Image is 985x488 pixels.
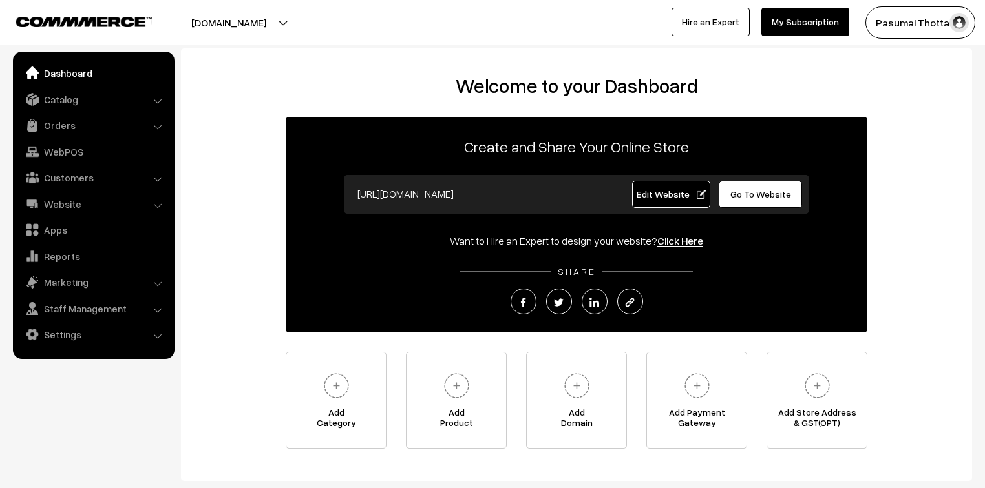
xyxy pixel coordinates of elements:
a: WebPOS [16,140,170,163]
button: Pasumai Thotta… [865,6,975,39]
a: Catalog [16,88,170,111]
a: Edit Website [632,181,711,208]
a: Reports [16,245,170,268]
h2: Welcome to your Dashboard [194,74,959,97]
a: Hire an Expert [672,8,750,36]
a: My Subscription [761,8,849,36]
img: plus.svg [559,368,595,403]
a: Customers [16,166,170,189]
span: Add Product [407,407,506,433]
a: Click Here [657,234,703,247]
a: COMMMERCE [16,13,129,28]
a: AddCategory [286,352,387,449]
a: Orders [16,114,170,137]
p: Create and Share Your Online Store [286,135,867,158]
span: Go To Website [730,188,791,199]
a: Dashboard [16,61,170,85]
img: plus.svg [679,368,715,403]
img: plus.svg [439,368,474,403]
span: Edit Website [637,188,706,199]
img: COMMMERCE [16,17,152,26]
a: Marketing [16,270,170,294]
a: Add Store Address& GST(OPT) [767,352,867,449]
a: AddProduct [406,352,507,449]
a: AddDomain [526,352,627,449]
span: Add Payment Gateway [647,407,747,433]
a: Website [16,192,170,216]
span: Add Store Address & GST(OPT) [767,407,867,433]
span: SHARE [551,266,602,277]
a: Go To Website [719,181,802,208]
img: user [949,13,969,32]
a: Staff Management [16,297,170,320]
span: Add Domain [527,407,626,433]
img: plus.svg [319,368,354,403]
a: Settings [16,323,170,346]
a: Add PaymentGateway [646,352,747,449]
div: Want to Hire an Expert to design your website? [286,233,867,249]
button: [DOMAIN_NAME] [146,6,312,39]
img: plus.svg [800,368,835,403]
a: Apps [16,218,170,241]
span: Add Category [286,407,386,433]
